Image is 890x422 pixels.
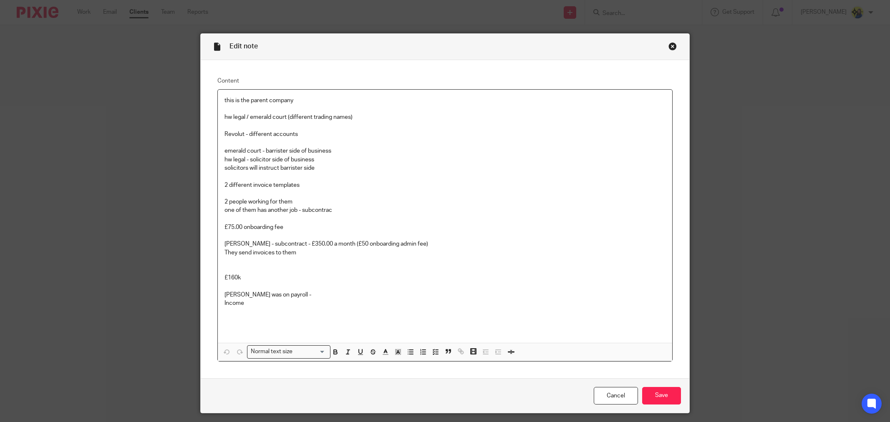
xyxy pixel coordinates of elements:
p: 2 people working for them [224,198,666,206]
a: Cancel [594,387,638,405]
p: £160k [224,274,666,282]
p: £75.00 onboarding fee [224,223,666,231]
p: Revolut - different accounts [224,130,666,138]
p: Income [224,299,666,307]
p: emerald court - barrister side of business [224,147,666,155]
label: Content [217,77,673,85]
p: one of them has another job - subcontrac [224,206,666,214]
span: Edit note [229,43,258,50]
input: Save [642,387,681,405]
div: Search for option [247,345,330,358]
p: this is the parent company [224,96,666,105]
p: They send invoices to them [224,249,666,257]
p: hw legal / emerald court (different trading names) [224,113,666,121]
p: [PERSON_NAME] was on payroll - [224,291,666,299]
div: Close this dialog window [668,42,677,50]
input: Search for option [295,347,325,356]
p: [PERSON_NAME] - subcontract - £350.00 a month (£50 onboarding admin fee) [224,240,666,248]
span: Normal text size [249,347,295,356]
p: hw legal - solicitor side of business [224,156,666,164]
p: 2 different invoice templates [224,181,666,189]
p: solicitors will instruct barrister side [224,164,666,172]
